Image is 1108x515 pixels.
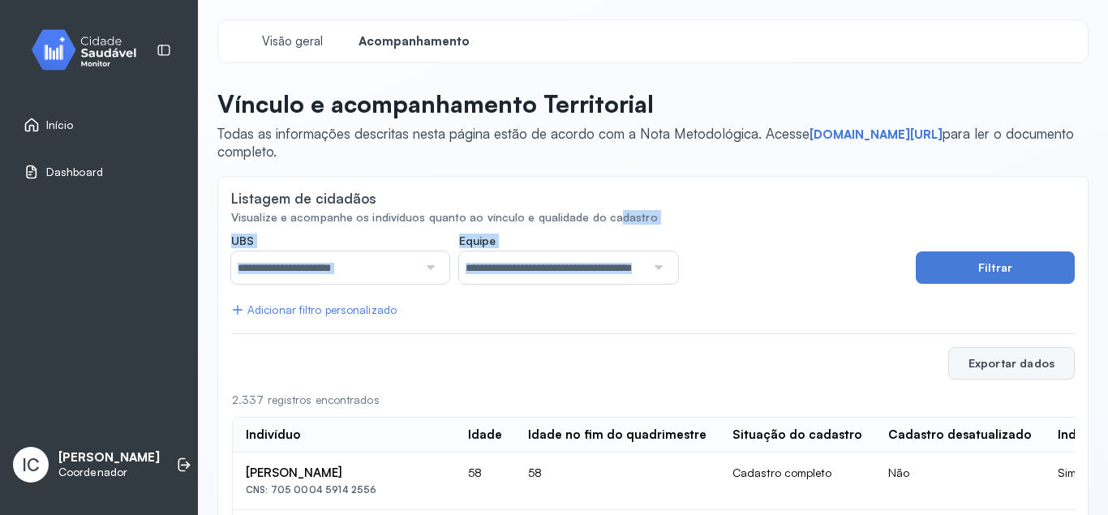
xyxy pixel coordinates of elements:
div: Idade no fim do quadrimestre [528,427,706,443]
p: [PERSON_NAME] [58,450,160,466]
span: Acompanhamento [359,34,470,49]
span: UBS [231,234,254,248]
div: Situação do cadastro [732,427,862,443]
td: Não [875,453,1045,509]
span: Dashboard [46,165,103,179]
p: Vínculo e acompanhamento Territorial [217,89,1076,118]
div: CNS: 705 0004 5914 2556 [246,484,442,496]
p: Coordenador [58,466,160,479]
div: Idade [468,427,502,443]
span: Todas as informações descritas nesta página estão de acordo com a Nota Metodológica. Acesse para ... [217,125,1074,160]
a: [DOMAIN_NAME][URL] [810,127,943,143]
button: Exportar dados [948,347,1075,380]
a: Dashboard [24,164,174,180]
div: Listagem de cidadãos [231,190,376,207]
div: 2.337 registros encontrados [232,393,1074,407]
td: 58 [455,453,515,509]
td: 58 [515,453,719,509]
span: Equipe [459,234,496,248]
div: Adicionar filtro personalizado [231,303,397,317]
div: Indivíduo [246,427,301,443]
span: IC [22,454,40,475]
span: Visão geral [262,34,323,49]
button: Filtrar [916,251,1075,284]
a: Início [24,117,174,133]
img: monitor.svg [17,26,163,74]
div: Cadastro desatualizado [888,427,1032,443]
span: Início [46,118,74,132]
td: Cadastro completo [719,453,875,509]
div: Visualize e acompanhe os indivíduos quanto ao vínculo e qualidade do cadastro [231,211,1075,225]
div: [PERSON_NAME] [246,466,442,481]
